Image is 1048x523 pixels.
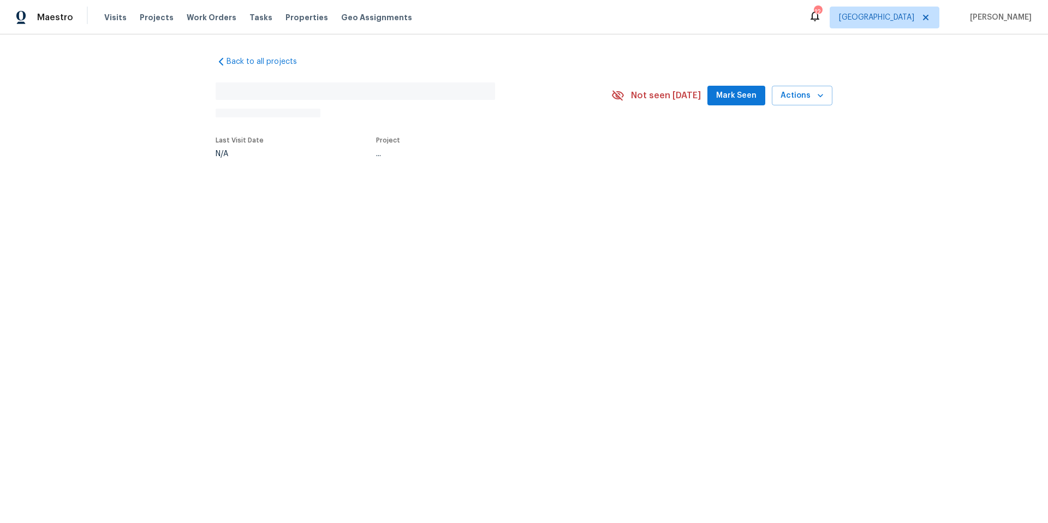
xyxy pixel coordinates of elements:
[187,12,236,23] span: Work Orders
[341,12,412,23] span: Geo Assignments
[376,150,586,158] div: ...
[839,12,914,23] span: [GEOGRAPHIC_DATA]
[814,7,821,17] div: 12
[249,14,272,21] span: Tasks
[285,12,328,23] span: Properties
[376,137,400,144] span: Project
[216,150,264,158] div: N/A
[716,89,757,103] span: Mark Seen
[781,89,824,103] span: Actions
[966,12,1032,23] span: [PERSON_NAME]
[37,12,73,23] span: Maestro
[216,56,320,67] a: Back to all projects
[772,86,832,106] button: Actions
[216,137,264,144] span: Last Visit Date
[104,12,127,23] span: Visits
[631,90,701,101] span: Not seen [DATE]
[707,86,765,106] button: Mark Seen
[140,12,174,23] span: Projects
